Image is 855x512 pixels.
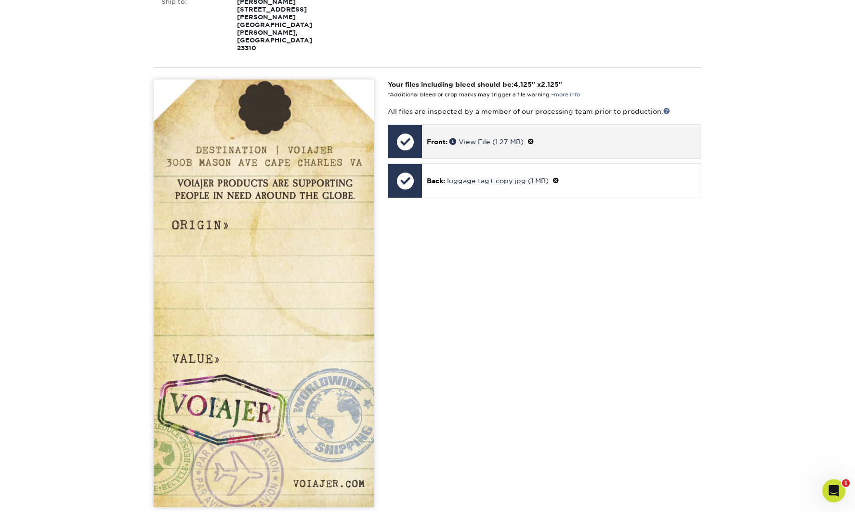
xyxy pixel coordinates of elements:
span: Back: [427,177,445,185]
span: Front: [427,138,447,146]
a: View File (1.27 MB) [449,138,524,146]
span: 1 [842,479,850,487]
a: more info [554,92,580,98]
iframe: Intercom live chat [822,479,845,502]
small: *Additional bleed or crop marks may trigger a file warning – [388,92,580,98]
span: 4.125 [513,81,532,88]
span: 2.125 [541,81,559,88]
strong: Your files including bleed should be: " x " [388,81,562,88]
a: luggage tag+ copy.jpg (1 MB) [447,177,549,185]
p: All files are inspected by a member of our processing team prior to production. [388,107,701,116]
